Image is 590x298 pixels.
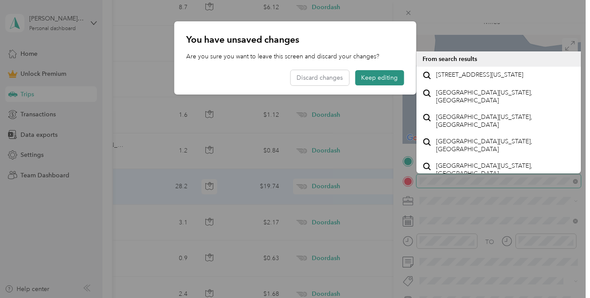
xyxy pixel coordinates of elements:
[541,249,590,298] iframe: Everlance-gr Chat Button Frame
[436,71,523,79] span: [STREET_ADDRESS][US_STATE]
[436,113,575,129] span: [GEOGRAPHIC_DATA][US_STATE], [GEOGRAPHIC_DATA]
[355,70,404,85] button: Keep editing
[186,52,404,61] p: Are you sure you want to leave this screen and discard your changes?
[423,55,477,63] span: From search results
[290,70,349,85] button: Discard changes
[436,138,575,153] span: [GEOGRAPHIC_DATA][US_STATE], [GEOGRAPHIC_DATA]
[436,162,575,177] span: [GEOGRAPHIC_DATA][US_STATE], [GEOGRAPHIC_DATA]
[186,34,404,46] p: You have unsaved changes
[436,89,575,104] span: [GEOGRAPHIC_DATA][US_STATE], [GEOGRAPHIC_DATA]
